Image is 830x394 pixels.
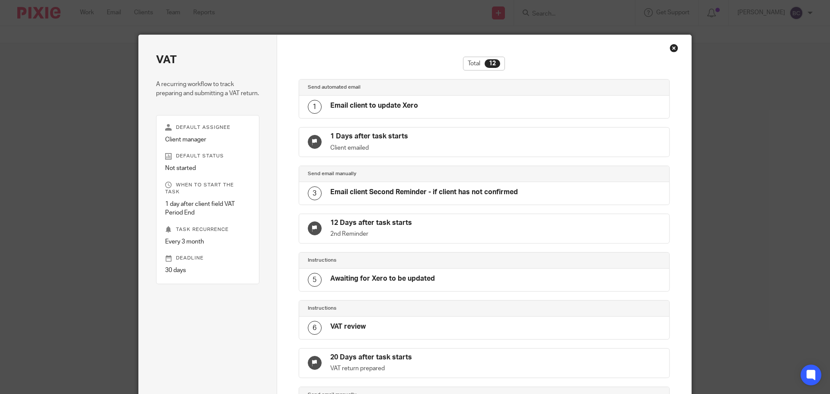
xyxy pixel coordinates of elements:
[165,124,250,131] p: Default assignee
[330,322,366,331] h4: VAT review
[330,364,484,373] p: VAT return prepared
[308,305,484,312] h4: Instructions
[330,230,484,238] p: 2nd Reminder
[165,226,250,233] p: Task recurrence
[165,164,250,173] p: Not started
[308,186,322,200] div: 3
[485,59,500,68] div: 12
[463,57,505,70] div: Total
[308,170,484,177] h4: Send email manually
[330,144,484,152] p: Client emailed
[308,84,484,91] h4: Send automated email
[165,266,250,275] p: 30 days
[330,132,484,141] h4: 1 Days after task starts
[670,44,678,52] div: Close this dialog window
[165,200,250,218] p: 1 day after client field VAT Period End
[165,237,250,246] p: Every 3 month
[165,135,250,144] p: Client manager
[308,257,484,264] h4: Instructions
[156,80,259,98] p: A recurring workflow to track preparing and submitting a VAT return.
[165,255,250,262] p: Deadline
[156,52,259,67] h2: VAT
[165,153,250,160] p: Default status
[330,353,484,362] h4: 20 Days after task starts
[330,101,418,110] h4: Email client to update Xero
[165,182,250,195] p: When to start the task
[330,188,518,197] h4: Email client Second Reminder - if client has not confirmed
[308,100,322,114] div: 1
[308,321,322,335] div: 6
[330,274,435,283] h4: Awaiting for Xero to be updated
[330,218,484,227] h4: 12 Days after task starts
[308,273,322,287] div: 5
